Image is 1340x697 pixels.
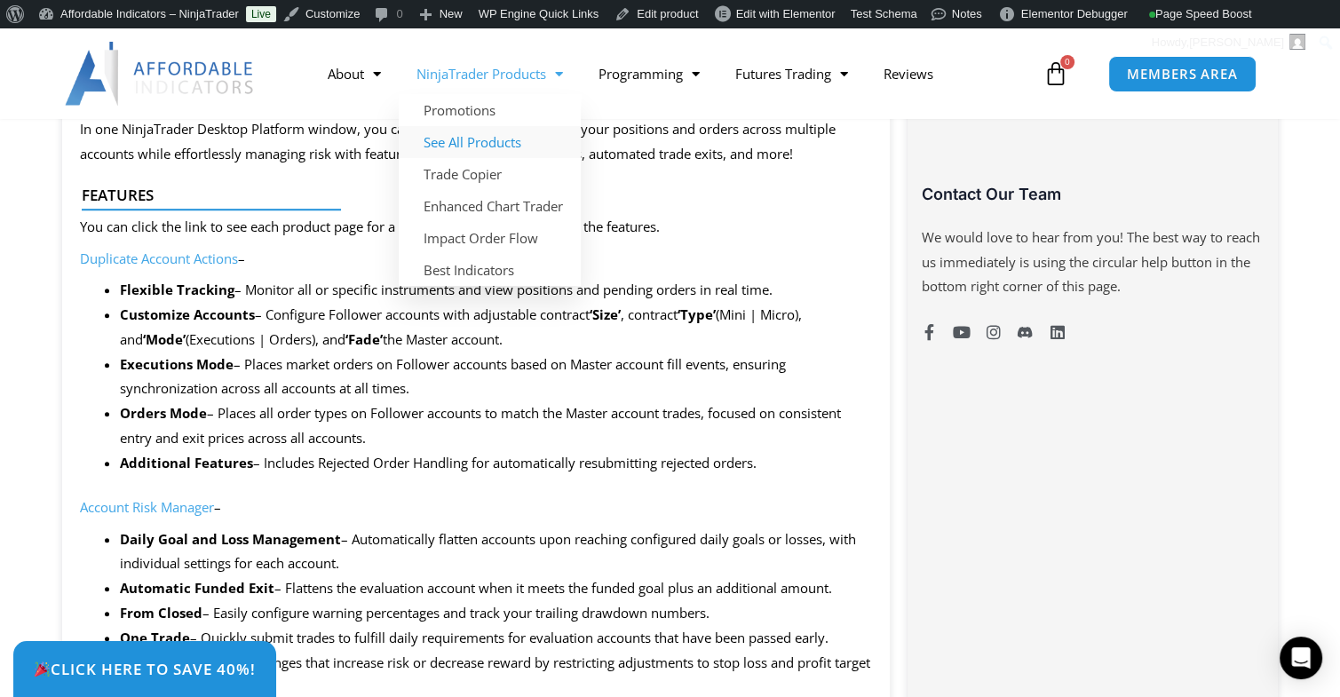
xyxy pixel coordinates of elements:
[80,498,214,516] a: Account Risk Manager
[120,305,255,323] strong: Customize Accounts
[1127,67,1238,81] span: MEMBERS AREA
[921,226,1264,300] p: We would love to hear from you! The best way to reach us immediately is using the circular help b...
[718,53,866,94] a: Futures Trading
[80,117,873,167] p: In one NinjaTrader Desktop Platform window, you can seamlessly synchronize all your positions and...
[355,330,383,348] strong: ade’
[1017,48,1095,99] a: 0
[120,579,274,597] strong: Automatic Funded Exit
[120,576,873,601] li: – Flattens the evaluation account when it meets the funded goal plus an additional amount.
[688,305,716,323] strong: ype’
[120,281,234,298] strong: Flexible Tracking
[120,604,202,622] strong: From Closed
[399,190,581,222] a: Enhanced Chart Trader
[158,330,186,348] strong: ode’
[866,53,951,94] a: Reviews
[581,53,718,94] a: Programming
[399,126,581,158] a: See All Products
[1060,55,1074,69] span: 0
[399,94,581,126] a: Promotions
[143,330,158,348] strong: ‘M
[678,305,688,323] strong: ‘T
[120,352,873,402] li: – Places market orders on Follower accounts based on Master account fill events, ensuring synchro...
[82,186,857,204] h4: Features
[246,6,276,22] a: Live
[399,254,581,286] a: Best Indicators
[1189,36,1284,49] span: [PERSON_NAME]
[120,629,190,646] strong: One Trade
[13,641,276,697] a: 🎉Click Here to save 40%!
[736,7,836,20] span: Edit with Elementor
[80,247,873,272] p: –
[120,355,234,373] strong: Executions Mode
[310,53,399,94] a: About
[120,601,873,626] li: – Easily configure warning percentages and track your trailing drawdown numbers.
[120,303,873,352] li: – Configure Follower accounts with adjustable contract , contract (Mini | Micro), and (Executions...
[399,94,581,286] ul: NinjaTrader Products
[120,451,873,476] li: – Includes Rejected Order Handling for automatically resubmitting rejected orders.
[399,222,581,254] a: Impact Order Flow
[120,401,873,451] li: – Places all order types on Follower accounts to match the Master account trades, focused on cons...
[80,249,238,267] a: Duplicate Account Actions
[34,661,256,677] span: Click Here to save 40%!
[1108,56,1257,92] a: MEMBERS AREA
[120,626,873,651] li: – Quickly submit trades to fulfill daily requirements for evaluation accounts that have been pass...
[120,278,873,303] li: – Monitor all or specific instruments and view positions and pending orders in real time.
[399,158,581,190] a: Trade Copier
[120,404,207,422] strong: Orders Mode
[590,305,621,323] strong: ‘Size’
[1280,637,1322,679] div: Open Intercom Messenger
[310,53,1039,94] nav: Menu
[120,530,341,548] strong: Daily Goal and Loss Management
[399,53,581,94] a: NinjaTrader Products
[35,661,50,677] img: 🎉
[120,454,253,471] strong: Additional Features
[65,42,256,106] img: LogoAI | Affordable Indicators – NinjaTrader
[1146,28,1312,57] a: Howdy,
[921,184,1264,204] h3: Contact Our Team
[345,330,355,348] strong: ‘F
[120,527,873,577] li: – Automatically flatten accounts upon reaching configured daily goals or losses, with individual ...
[80,495,873,520] p: –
